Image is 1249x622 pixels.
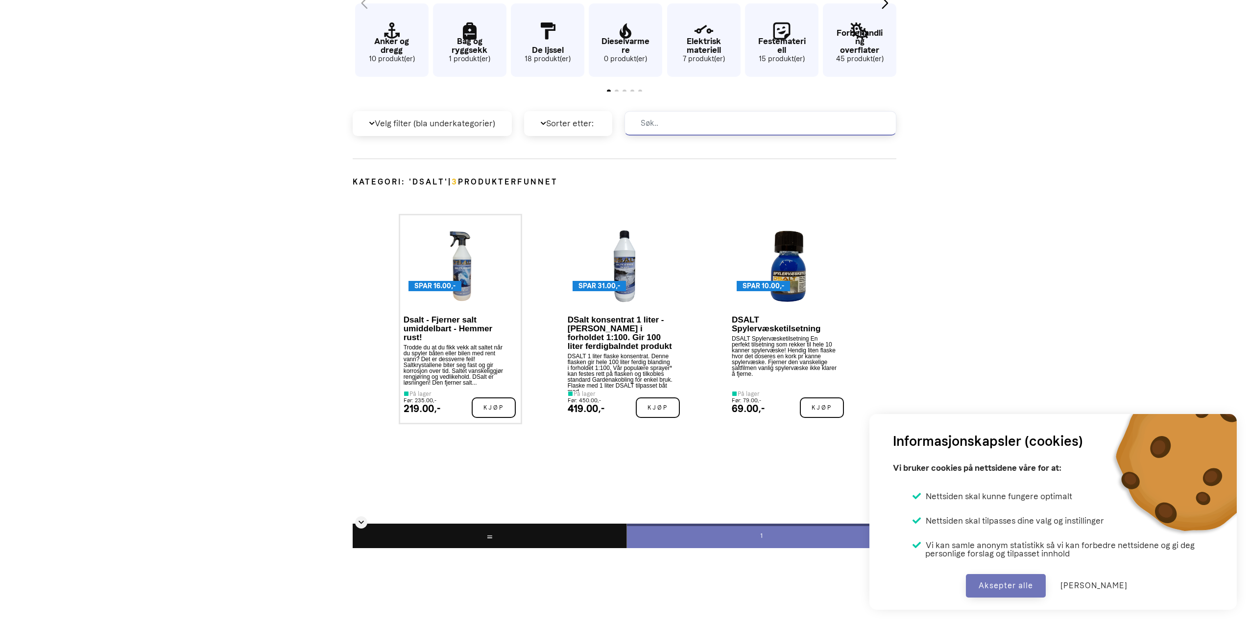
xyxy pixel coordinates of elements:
li: Nettsiden skal kunne fungere optimalt [913,492,1072,501]
span: Kjøp [472,397,516,418]
p: Elektrisk materiell [667,37,741,54]
p: DSALT Spylervæsketilsetning En perfekt tilsetning som rekker til hele 10 kanner spylervæske! Hend... [732,336,837,391]
small: Før: 235.00,- [404,397,436,404]
span: | produkt funnet [448,176,558,188]
small: 10 produkt(er) [355,54,429,65]
div: 419.00,- [568,404,604,414]
span: Kjøp [636,397,680,418]
div: 219.00,- [404,404,440,414]
span: DSalt [412,177,445,186]
div: På lager [732,391,765,397]
p: De Ijssel [511,46,584,54]
span: Go to slide 5 [638,90,642,93]
p: DSalt konsentrat 1 liter - [PERSON_NAME] i forholdet 1:100. Gir 100 liter ferdigbalndet produkt [568,316,673,351]
p: Vi bruker cookies på nettsidene våre for at: [893,460,1061,476]
img: 00346_Maritim_Bl%C3%A5_B%C3%B8lge_1_liter.png [613,230,636,303]
p: Trodde du at du fikk vekk alt saltet når du spyler båten eller bilen med rent vann? Det er dessve... [404,345,509,391]
div: 69.00,- [732,404,765,414]
a: SPAR 10.00,- DSALT Spylervæsketilsetning DSALT Spylervæsketilsetning En perfekt tilsetning som re... [727,214,851,424]
img: DSALTSpylerv%C3%A6sketilsetning_8JXRMGo.png [769,230,808,303]
p: DSALT 1 liter flaske konsentrat. Denne flasken gir hele 100 liter ferdig blanding i forholdet 1:1... [568,353,673,391]
span: Go to slide 4 [630,90,634,93]
span: Kjøp [800,397,844,418]
button: [PERSON_NAME] [1048,574,1140,598]
span: Go to slide 3 [623,90,626,93]
small: 45 produkt(er) [823,54,896,65]
li: Nettsiden skal tilpasses dine valg og instillinger [913,516,1104,525]
span: SPAR 10.00,- [743,281,784,291]
div: På lager [404,391,440,397]
h3: Informasjonskapsler (cookies) [893,431,1083,452]
p: Forbehandling overflater [823,29,896,54]
small: 0 produkt(er) [589,54,662,65]
h1: Kategori: ' ' [353,176,896,188]
small: 1 produkt(er) [433,54,506,65]
a: SPAR 16.00,- Dsalt - Fjerner salt umiddelbart - Hemmer rust! Trodde du at du fikk vekk alt saltet... [399,214,523,424]
p: Anker og dregg [355,37,429,54]
span: er [504,177,517,186]
span: Go to slide 2 [615,90,619,93]
div: Skjul sidetall [355,516,367,529]
p: Dsalt - Fjerner salt umiddelbart - Hemmer rust! [404,316,509,342]
div: På lager [568,391,604,397]
a: SPAR 31.00,- DSalt konsentrat 1 liter - [PERSON_NAME] i forholdet 1:100. Gir 100 liter ferdigbaln... [563,214,687,424]
p: Festemateriell [745,37,818,54]
p: Dieselvarmere [589,37,662,54]
span: 3 [452,177,458,186]
span: SPAR 16.00,- [414,281,456,291]
small: Før: 450.00,- [568,397,601,404]
button: Aksepter alle [966,574,1046,598]
span: Go to slide 1 [607,90,611,93]
small: 15 produkt(er) [745,54,818,65]
input: Søk.. [624,111,896,136]
p: Sorter etter: [524,111,612,136]
div: 1 [626,524,897,548]
small: 7 produkt(er) [667,54,741,65]
img: 1_liter_forbrukerspray_klar_til_bruk_DSALT_2021.png [449,230,472,303]
p: Velg filter (bla underkategorier) [353,111,512,136]
p: DSALT Spylervæsketilsetning [732,316,837,333]
span: SPAR 31.00,- [578,281,620,291]
p: Bag og ryggsekk [433,37,506,54]
li: Vi kan samle anonym statistikk så vi kan forbedre nettsidene og gi deg personlige forslag og tilp... [913,541,1213,558]
small: 18 produkt(er) [511,54,584,65]
small: Før: 79.00,- [732,397,761,404]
